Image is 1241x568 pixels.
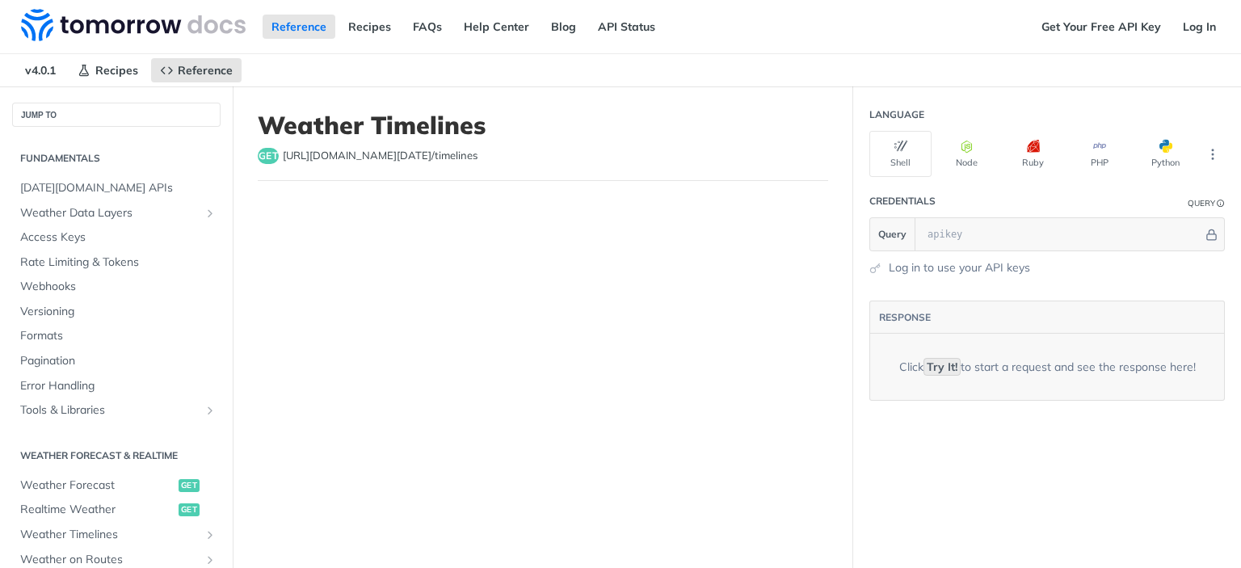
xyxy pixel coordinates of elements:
span: Formats [20,328,217,344]
div: Query [1188,197,1215,209]
a: Versioning [12,300,221,324]
span: https://api.tomorrow.io/v4/timelines [283,148,477,164]
button: Show subpages for Weather Data Layers [204,207,217,220]
span: Realtime Weather [20,502,175,518]
div: QueryInformation [1188,197,1225,209]
a: API Status [589,15,664,39]
span: get [258,148,279,164]
a: Log in to use your API keys [889,259,1030,276]
div: Click to start a request and see the response here! [899,359,1196,376]
a: Recipes [69,58,147,82]
span: Error Handling [20,378,217,394]
a: Pagination [12,349,221,373]
span: Versioning [20,304,217,320]
svg: More ellipsis [1205,147,1220,162]
a: Weather Data LayersShow subpages for Weather Data Layers [12,201,221,225]
a: Weather Forecastget [12,473,221,498]
span: v4.0.1 [16,58,65,82]
div: Credentials [869,194,936,208]
a: Log In [1174,15,1225,39]
span: Pagination [20,353,217,369]
span: Tools & Libraries [20,402,200,419]
a: Recipes [339,15,400,39]
span: get [179,479,200,492]
span: [DATE][DOMAIN_NAME] APIs [20,180,217,196]
a: FAQs [404,15,451,39]
i: Information [1217,200,1225,208]
button: JUMP TO [12,103,221,127]
span: Weather Forecast [20,478,175,494]
code: Try It! [923,358,961,376]
span: Weather Data Layers [20,205,200,221]
span: Access Keys [20,229,217,246]
button: More Languages [1201,142,1225,166]
a: Realtime Weatherget [12,498,221,522]
span: Rate Limiting & Tokens [20,255,217,271]
h1: Weather Timelines [258,111,828,140]
span: Recipes [95,63,138,78]
button: Node [936,131,998,177]
span: Reference [178,63,233,78]
a: Blog [542,15,585,39]
span: Query [878,227,907,242]
a: Help Center [455,15,538,39]
a: Access Keys [12,225,221,250]
a: Tools & LibrariesShow subpages for Tools & Libraries [12,398,221,423]
button: PHP [1068,131,1130,177]
button: Show subpages for Weather Timelines [204,528,217,541]
img: Tomorrow.io Weather API Docs [21,9,246,41]
a: Get Your Free API Key [1033,15,1170,39]
h2: Fundamentals [12,151,221,166]
a: Formats [12,324,221,348]
span: get [179,503,200,516]
button: RESPONSE [878,309,932,326]
a: Reference [151,58,242,82]
button: Shell [869,131,932,177]
button: Query [870,218,915,250]
a: Webhooks [12,275,221,299]
input: apikey [919,218,1203,250]
h2: Weather Forecast & realtime [12,448,221,463]
button: Show subpages for Weather on Routes [204,553,217,566]
button: Ruby [1002,131,1064,177]
span: Weather on Routes [20,552,200,568]
a: Rate Limiting & Tokens [12,250,221,275]
a: [DATE][DOMAIN_NAME] APIs [12,176,221,200]
span: Webhooks [20,279,217,295]
a: Reference [263,15,335,39]
button: Python [1134,131,1197,177]
a: Weather TimelinesShow subpages for Weather Timelines [12,523,221,547]
button: Hide [1203,226,1220,242]
a: Error Handling [12,374,221,398]
span: Weather Timelines [20,527,200,543]
button: Show subpages for Tools & Libraries [204,404,217,417]
div: Language [869,107,924,122]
